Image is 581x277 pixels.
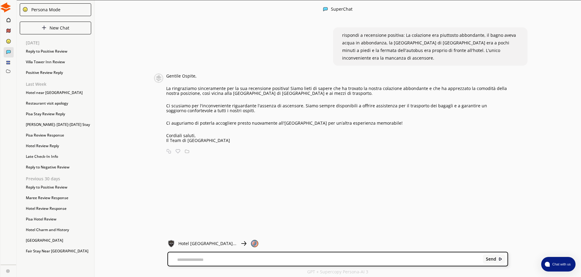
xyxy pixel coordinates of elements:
img: Favorite [176,149,180,154]
div: SuperChat [331,7,352,12]
div: Reply to Negative Review [23,163,94,172]
div: Fair Stay Near [GEOGRAPHIC_DATA] [23,247,94,256]
div: Pisa Review Response [23,131,94,140]
div: Villa Tower Inn Review [23,57,94,67]
span: rispondi a recensione positiva: La colazione era piuttosto abbondante, il bagno aveva acqua in ab... [342,32,516,61]
img: Close [323,7,328,12]
span: Chat with us [550,262,572,267]
div: Stellar Hotel Review! [23,257,94,266]
div: [PERSON_NAME]: [DATE]-[DATE] Stay [23,120,94,129]
div: Reply to Positive Review [23,47,94,56]
div: Reply to Positive Review [23,183,94,192]
img: Close [240,240,247,247]
div: Pisa Hotel Review [23,215,94,224]
div: Hotel Review Reply [23,141,94,151]
p: La ringraziamo sinceramente per la sua recensione positiva! Siamo lieti di sapere che ha trovato ... [166,86,508,96]
p: Hotel [GEOGRAPHIC_DATA]... [178,241,236,246]
p: Cordiali saluti, [166,133,508,138]
p: Gentile Ospite, [166,74,508,78]
p: Ci auguriamo di poterla accogliere presto nuovamente all'[GEOGRAPHIC_DATA] per un’altra esperienz... [166,121,508,126]
img: Close [251,240,258,247]
p: GPT + Supercopy Persona-AI 3 [307,269,368,274]
p: New Chat [50,26,69,30]
div: Hotel near [GEOGRAPHIC_DATA] [23,88,94,97]
p: Il Team di [GEOGRAPHIC_DATA] [166,138,508,143]
p: Ci scusiamo per l'inconveniente riguardante l'assenza di ascensore. Siamo sempre disponibili a of... [166,103,508,113]
img: Save [185,149,189,154]
img: Close [22,7,28,12]
p: Last Week [26,82,94,87]
img: Close [498,257,503,261]
div: Hotel Charm and History [23,225,94,234]
b: Send [486,257,496,261]
p: Previous 30 days [26,176,94,181]
div: Late Check-In Info [23,152,94,161]
div: [GEOGRAPHIC_DATA] [23,236,94,245]
a: Close [1,265,16,275]
div: Persona Mode [29,7,60,12]
img: Close [154,74,163,83]
img: Close [42,25,46,30]
img: Copy [167,149,171,154]
img: Close [167,240,175,247]
p: [DATE] [26,40,94,45]
div: Positive Review Reply [23,68,94,77]
div: Restaurant visit apology [23,99,94,108]
img: Close [6,269,10,273]
div: Maree Review Response [23,193,94,203]
img: Close [1,2,11,12]
div: Pisa Stay Review Reply [23,109,94,119]
div: Hotel Review Response [23,204,94,213]
button: atlas-launcher [541,257,576,272]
